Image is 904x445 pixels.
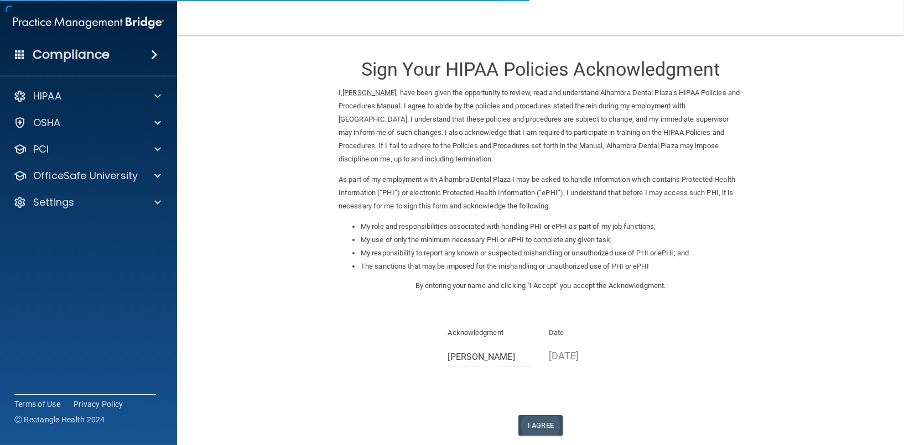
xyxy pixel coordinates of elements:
ins: [PERSON_NAME] [342,88,396,97]
li: The sanctions that may be imposed for the mishandling or unauthorized use of PHI or ePHI [361,260,742,273]
a: PCI [13,143,161,156]
a: OSHA [13,116,161,129]
p: Acknowledgment [448,326,533,339]
button: I Agree [518,415,563,436]
h4: Compliance [33,47,110,62]
p: [DATE] [549,347,633,365]
a: HIPAA [13,90,161,103]
p: Settings [33,196,74,209]
p: As part of my employment with Alhambra Dental Plaza I may be asked to handle information which co... [339,173,742,213]
h3: Sign Your HIPAA Policies Acknowledgment [339,59,742,80]
p: I, , have been given the opportunity to review, read and understand Alhambra Dental Plaza’s HIPAA... [339,86,742,166]
li: My use of only the minimum necessary PHI or ePHI to complete any given task; [361,233,742,247]
li: My role and responsibilities associated with handling PHI or ePHI as part of my job functions; [361,220,742,233]
a: Terms of Use [14,399,60,410]
p: Date [549,326,633,339]
a: Settings [13,196,161,209]
p: HIPAA [33,90,61,103]
span: Ⓒ Rectangle Health 2024 [14,414,105,425]
input: Full Name [448,347,533,367]
a: OfficeSafe University [13,169,161,182]
p: PCI [33,143,49,156]
p: OfficeSafe University [33,169,138,182]
img: PMB logo [13,12,164,34]
li: My responsibility to report any known or suspected mishandling or unauthorized use of PHI or ePHI... [361,247,742,260]
a: Privacy Policy [74,399,123,410]
p: OSHA [33,116,61,129]
p: By entering your name and clicking "I Accept" you accept the Acknowledgment. [339,279,742,292]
